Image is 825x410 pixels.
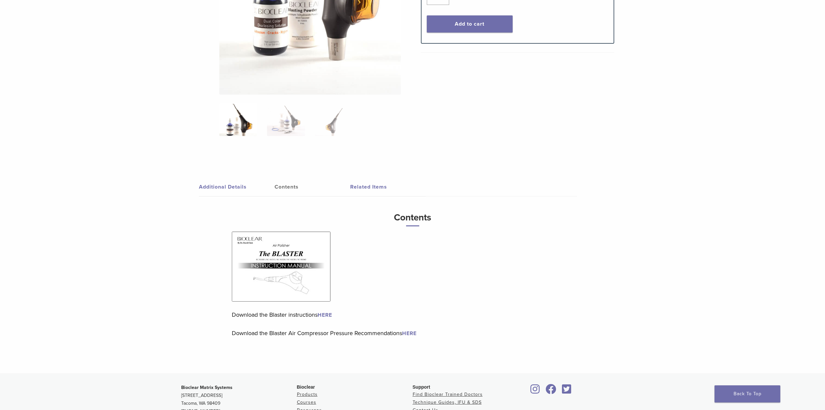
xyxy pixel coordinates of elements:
[402,330,417,337] a: HERE
[544,388,559,395] a: Bioclear
[199,178,275,196] a: Additional Details
[350,178,426,196] a: Related Items
[315,103,353,136] img: Blaster Kit - Image 3
[297,384,315,390] span: Bioclear
[528,388,542,395] a: Bioclear
[297,392,318,397] a: Products
[427,15,513,33] button: Add to cart
[560,388,574,395] a: Bioclear
[715,385,780,402] a: Back To Top
[275,178,350,196] a: Contents
[232,210,594,226] h3: Contents
[219,103,257,136] img: Bioclear-Blaster-Kit-Simplified-1-e1548850725122-324x324.jpg
[232,328,594,338] p: Download the Blaster Air Compressor Pressure Recommendations
[267,103,305,136] img: Blaster Kit - Image 2
[181,385,232,390] strong: Bioclear Matrix Systems
[413,384,430,390] span: Support
[318,312,332,318] a: HERE
[232,310,594,320] p: Download the Blaster instructions
[413,392,483,397] a: Find Bioclear Trained Doctors
[413,399,482,405] a: Technique Guides, IFU & SDS
[297,399,316,405] a: Courses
